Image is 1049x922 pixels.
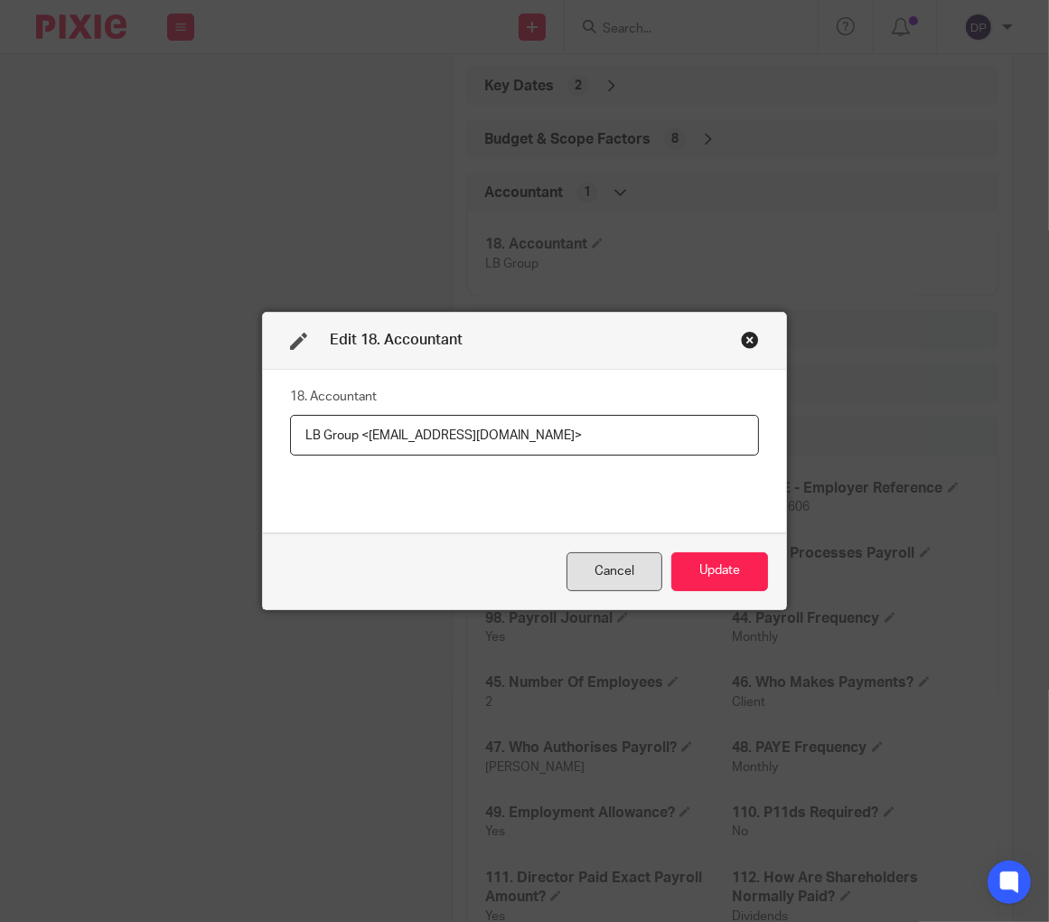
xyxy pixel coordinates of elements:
[741,331,759,349] div: Close this dialog window
[330,333,463,347] span: Edit 18. Accountant
[290,388,377,406] label: 18. Accountant
[671,552,768,591] button: Update
[567,552,662,591] div: Close this dialog window
[290,415,759,456] input: 18. Accountant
